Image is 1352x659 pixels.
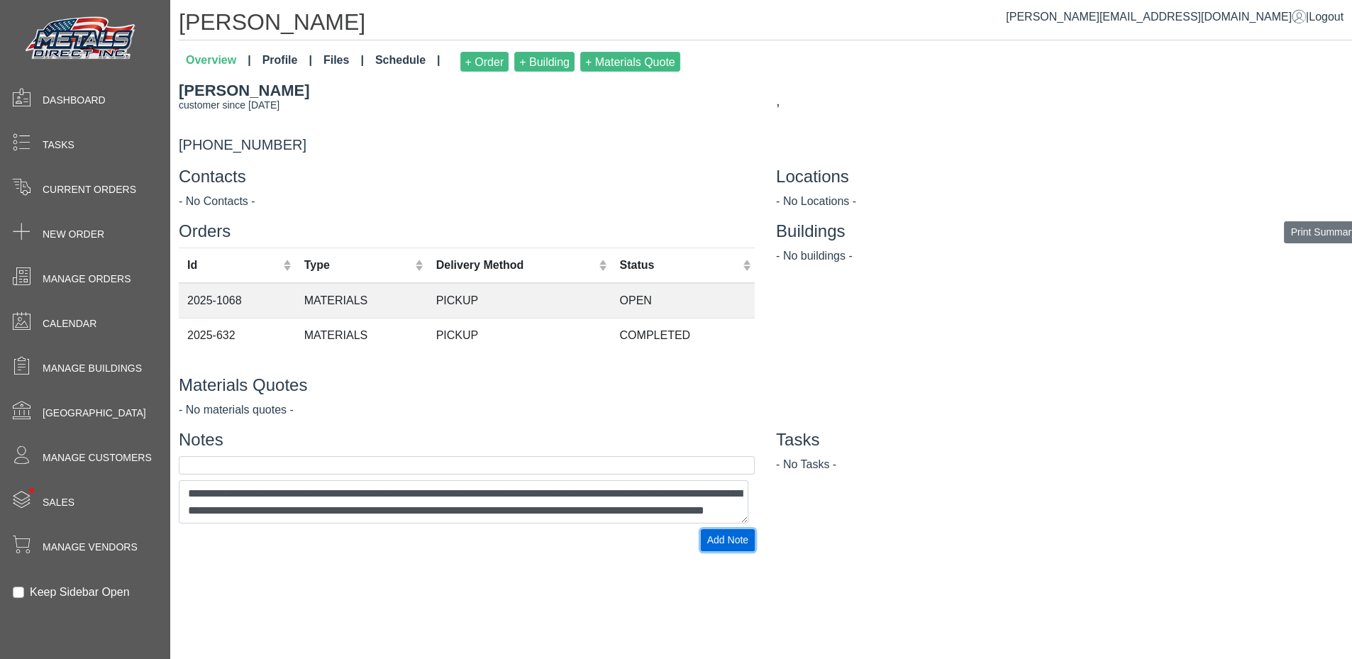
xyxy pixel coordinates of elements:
[776,248,1352,265] div: - No buildings -
[168,79,765,155] div: [PHONE_NUMBER]
[43,272,131,287] span: Manage Orders
[318,46,370,77] a: Files
[514,52,575,72] button: + Building
[619,257,738,274] div: Status
[43,495,74,510] span: Sales
[436,257,595,274] div: Delivery Method
[43,93,106,108] span: Dashboard
[179,283,296,319] td: 2025-1068
[707,534,748,546] span: Add Note
[179,79,755,102] div: [PERSON_NAME]
[304,257,412,274] div: Type
[179,402,755,419] div: - No materials quotes -
[611,318,755,353] td: COMPLETED
[428,318,611,353] td: PICKUP
[179,167,755,187] h4: Contacts
[43,182,136,197] span: Current Orders
[1006,11,1306,23] a: [PERSON_NAME][EMAIL_ADDRESS][DOMAIN_NAME]
[257,46,318,77] a: Profile
[187,257,279,274] div: Id
[776,456,1352,473] div: - No Tasks -
[43,138,74,153] span: Tasks
[701,529,755,551] button: Add Note
[43,316,96,331] span: Calendar
[179,318,296,353] td: 2025-632
[43,406,146,421] span: [GEOGRAPHIC_DATA]
[30,584,130,601] label: Keep Sidebar Open
[370,46,446,77] a: Schedule
[179,375,755,396] h4: Materials Quotes
[43,227,104,242] span: New Order
[776,221,1352,242] h4: Buildings
[1006,9,1343,26] div: |
[43,540,138,555] span: Manage Vendors
[428,283,611,319] td: PICKUP
[179,221,755,242] h4: Orders
[179,430,755,450] h4: Notes
[43,361,142,376] span: Manage Buildings
[21,13,142,65] img: Metals Direct Inc Logo
[179,98,755,113] div: customer since [DATE]
[1309,11,1343,23] span: Logout
[580,52,680,72] button: + Materials Quote
[776,430,1352,450] h4: Tasks
[776,167,1352,187] h4: Locations
[460,52,509,72] button: + Order
[776,193,1352,210] div: - No Locations -
[776,90,1352,111] div: ,
[296,318,428,353] td: MATERIALS
[179,9,1352,40] h1: [PERSON_NAME]
[43,450,152,465] span: Manage Customers
[611,283,755,319] td: OPEN
[179,193,755,210] div: - No Contacts -
[13,467,50,514] span: •
[296,283,428,319] td: MATERIALS
[180,46,257,77] a: Overview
